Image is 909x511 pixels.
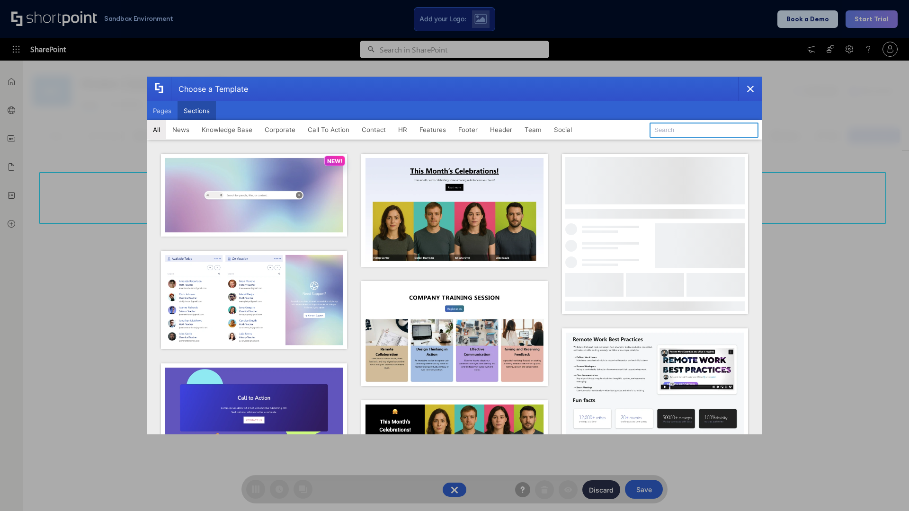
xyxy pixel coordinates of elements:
[413,120,452,139] button: Features
[166,120,196,139] button: News
[147,120,166,139] button: All
[327,158,342,165] p: NEW!
[302,120,356,139] button: Call To Action
[178,101,216,120] button: Sections
[518,120,548,139] button: Team
[548,120,578,139] button: Social
[147,77,762,434] div: template selector
[258,120,302,139] button: Corporate
[452,120,484,139] button: Footer
[484,120,518,139] button: Header
[147,101,178,120] button: Pages
[356,120,392,139] button: Contact
[392,120,413,139] button: HR
[171,77,248,101] div: Choose a Template
[862,466,909,511] iframe: Chat Widget
[650,123,758,138] input: Search
[196,120,258,139] button: Knowledge Base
